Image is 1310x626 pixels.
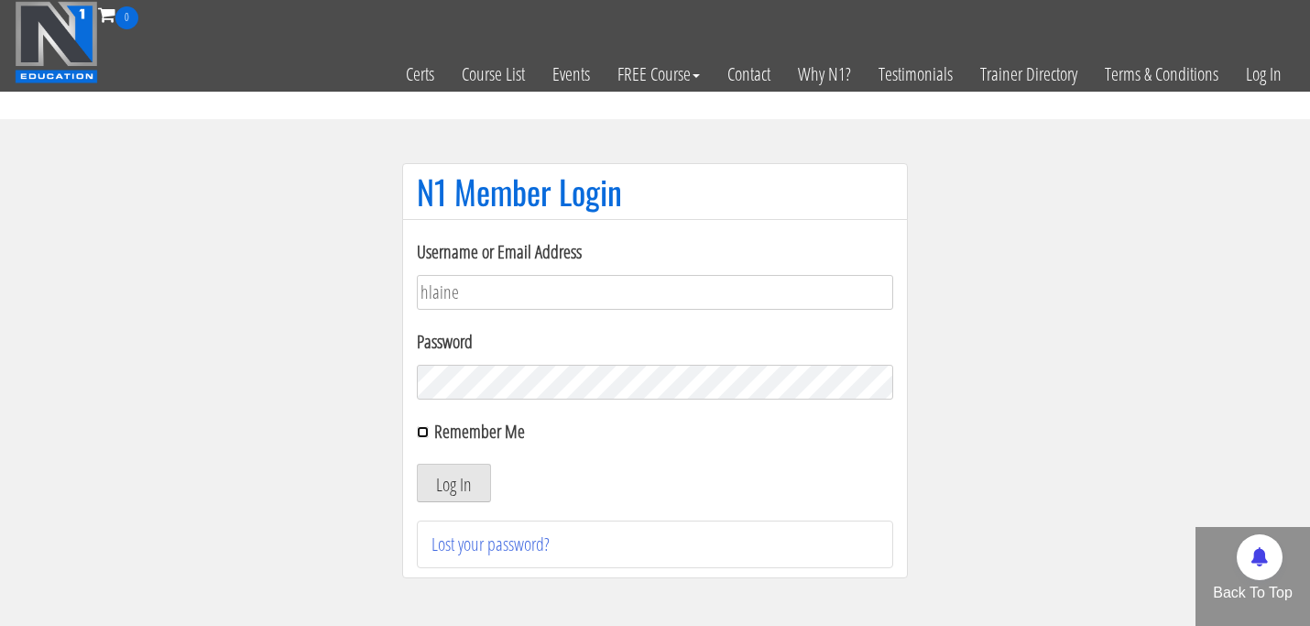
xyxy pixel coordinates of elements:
[784,29,865,119] a: Why N1?
[1091,29,1232,119] a: Terms & Conditions
[714,29,784,119] a: Contact
[865,29,966,119] a: Testimonials
[539,29,604,119] a: Events
[98,2,138,27] a: 0
[1232,29,1295,119] a: Log In
[434,419,525,444] label: Remember Me
[417,328,893,356] label: Password
[392,29,448,119] a: Certs
[417,238,893,266] label: Username or Email Address
[966,29,1091,119] a: Trainer Directory
[417,173,893,210] h1: N1 Member Login
[15,1,98,83] img: n1-education
[431,532,550,556] a: Lost your password?
[604,29,714,119] a: FREE Course
[448,29,539,119] a: Course List
[417,464,491,502] button: Log In
[115,6,138,29] span: 0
